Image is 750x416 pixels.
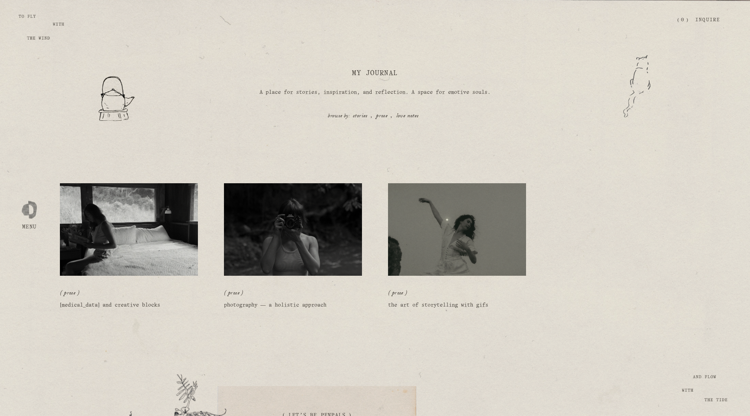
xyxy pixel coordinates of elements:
[387,183,526,276] img: the art of storytelling with gifs
[396,112,419,121] a: love notes
[224,183,363,276] img: photography — a holistic approach
[678,18,679,22] span: (
[353,112,368,121] a: stories
[59,183,199,276] img: procrastination and creative blocks
[204,89,546,96] p: A place for stories, inspiration, and reflection. A space for emotive souls.
[224,303,326,307] a: photography — a holistic approach
[681,18,684,22] span: 0
[60,303,160,307] a: [MEDICAL_DATA] and creative blocks
[695,13,720,28] a: Inquire
[60,289,79,298] a: prose
[388,303,488,307] a: the art of storytelling with gifs
[224,289,243,298] a: prose
[204,69,546,78] h1: My Journal
[678,17,688,23] a: 0 items in cart
[376,112,388,121] a: prose
[686,18,688,22] span: )
[388,289,408,298] a: prose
